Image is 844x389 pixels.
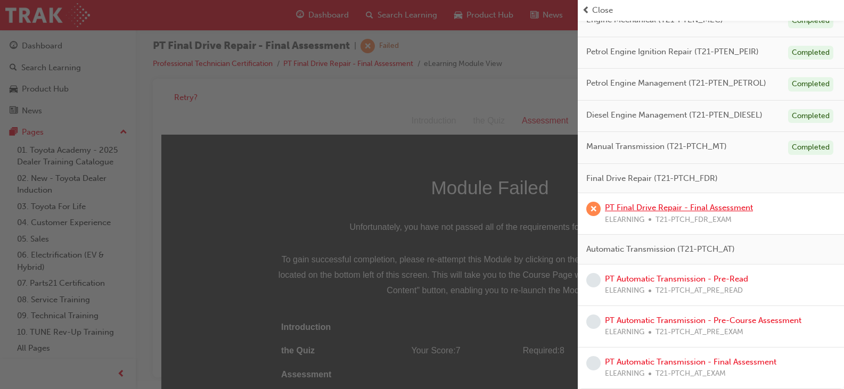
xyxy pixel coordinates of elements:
span: Diesel Engine Management (T21-PTEN_DIESEL) [586,109,763,121]
div: Completed [788,109,833,123]
span: Final Drive Repair (T21-PTCH_FDR) [586,172,718,185]
span: ELEARNING [605,214,644,226]
span: Close [592,4,613,16]
span: learningRecordVerb_NONE-icon [586,356,601,370]
span: ELEARNING [605,285,644,297]
div: Assessment [352,6,415,21]
a: PT Automatic Transmission - Pre-Read [605,274,748,284]
span: Unfortunately, you have not passed all of the requirements for this training. [116,112,542,128]
td: the Quiz [116,231,230,255]
span: Your Score: 7 [250,238,299,247]
span: learningRecordVerb_FAIL-icon [586,202,601,216]
span: ELEARNING [605,368,644,380]
span: Petrol Engine Management (T21-PTEN_PETROL) [586,77,766,89]
span: To gain successful completion, please re-attempt this Module by clicking on the "Back to previous... [116,145,542,191]
span: Module Failed [116,65,542,96]
span: Manual Transmission (T21-PTCH_MT) [586,140,727,153]
a: PT Automatic Transmission - Pre-Course Assessment [605,316,801,325]
td: Assessment [116,255,230,279]
div: Completed [788,46,833,60]
span: T21-PTCH_FDR_EXAM [655,214,732,226]
a: PT Automatic Transmission - Final Assessment [605,357,776,367]
td: Introduction [116,208,230,232]
span: T21-PTCH_AT_EXAM [655,368,726,380]
span: T21-PTCH_AT_PRE_EXAM [655,326,743,338]
span: prev-icon [582,4,590,16]
span: Automatic Transmission (T21-PTCH_AT) [586,243,735,255]
div: Completed [788,140,833,155]
div: Failed [458,236,537,251]
div: Completed [788,77,833,92]
a: PT Final Drive Repair - Final Assessment [605,203,753,212]
button: prev-iconClose [582,4,840,16]
div: Complete [458,212,537,228]
span: Required: 8 [362,238,403,247]
span: ELEARNING [605,326,644,338]
div: Complete [458,260,537,275]
div: Completed [788,14,833,28]
span: T21-PTCH_AT_PRE_READ [655,285,743,297]
span: Petrol Engine Ignition Repair (T21-PTEN_PEIR) [586,46,759,58]
div: Introduction [242,6,304,21]
span: learningRecordVerb_NONE-icon [586,314,601,329]
div: the Quiz [303,6,352,21]
span: learningRecordVerb_NONE-icon [586,273,601,287]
